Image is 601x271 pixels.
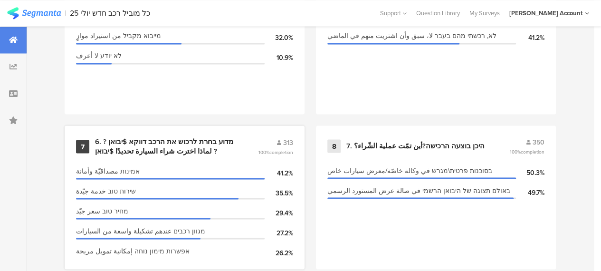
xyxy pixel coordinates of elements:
[516,187,544,197] div: 49.7%
[533,137,544,147] span: 350
[76,166,140,176] span: אמינות مصداقيّة وأمانة
[76,246,190,256] span: אפשרות מימון נוחה إمكانية تمويل مريحة
[265,208,293,218] div: 29.4%
[76,51,122,61] span: לא יודע لا أعرف
[327,185,510,195] span: באולם תצוגה של היבואן הרשמי في صالة عرض المستورد الرسمي
[7,7,61,19] img: segmanta logo
[510,148,544,155] span: 100%
[269,148,293,155] span: completion
[265,228,293,238] div: 27.2%
[265,248,293,258] div: 26.2%
[327,165,492,175] span: בסוכנות פרטית\מגרש في وكالة خاصّة/معرض سيارات خاص
[346,141,485,151] div: 7. היכן בוצעה הרכישה?أين تمّت عملية الشّراء؟
[465,9,505,18] a: My Surveys
[265,188,293,198] div: 35.5%
[265,33,293,43] div: 32.0%
[516,167,544,177] div: 50.3%
[76,140,89,153] div: 7
[258,148,293,155] span: 100%
[70,9,150,18] div: כל מוביל רכב חדש יולי 25
[509,9,582,18] div: [PERSON_NAME] Account
[265,168,293,178] div: 41.2%
[327,31,496,41] span: לא, רכשתי מהם בעבר لا، سبق وأن اشتريت منهم في الماضي
[380,6,407,20] div: Support
[76,226,205,236] span: מגוון רכבים عندهم تشكيلة واسعة من السيارات
[521,148,544,155] span: completion
[95,137,235,155] div: 6. מדוע בחרת לרכוש את הרכב דווקא $יבואן ?لماذا اخترت شراء السيارة تحديدًا $יבואן ?
[76,206,128,216] span: מחיר טוב سعر جيّد
[265,53,293,63] div: 10.9%
[76,186,136,196] span: שירות טוב خدمة جيّدة
[76,31,161,41] span: מייבוא מקביל من استيراد موازٍ
[516,33,544,43] div: 41.2%
[65,8,66,19] div: |
[283,137,293,147] span: 313
[411,9,465,18] a: Question Library
[327,139,341,153] div: 8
